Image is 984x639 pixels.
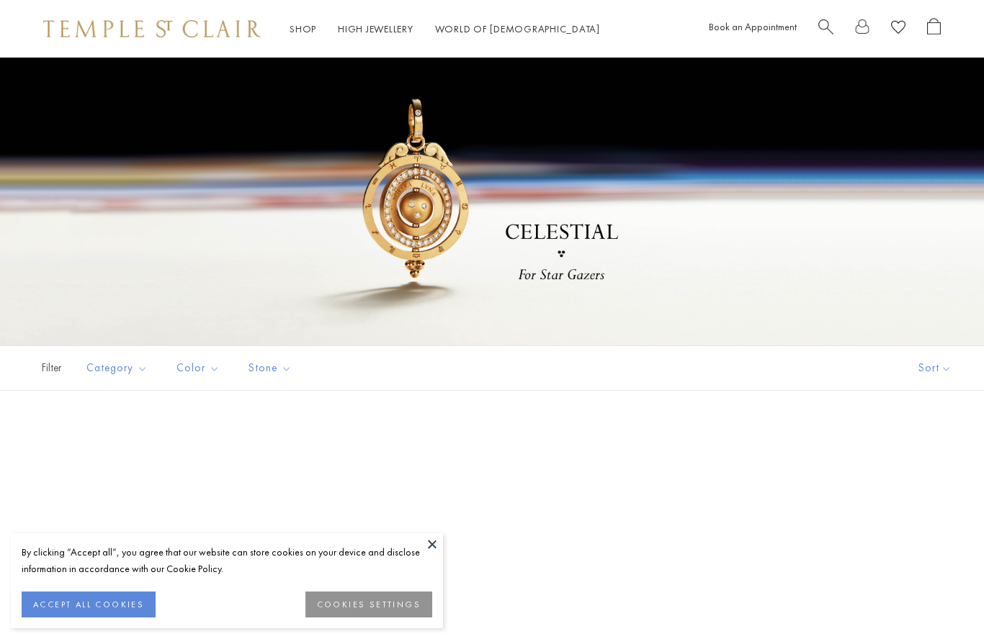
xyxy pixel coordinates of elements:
a: World of [DEMOGRAPHIC_DATA]World of [DEMOGRAPHIC_DATA] [435,22,600,35]
span: Category [79,359,158,377]
button: Show sort by [886,346,984,390]
span: Color [169,359,231,377]
nav: Main navigation [290,20,600,38]
a: Search [818,18,833,40]
button: Stone [238,352,303,384]
iframe: Gorgias live chat messenger [912,571,970,625]
a: View Wishlist [891,18,905,40]
a: High JewelleryHigh Jewellery [338,22,413,35]
a: ShopShop [290,22,316,35]
img: Temple St. Clair [43,20,261,37]
button: COOKIES SETTINGS [305,592,432,617]
span: Stone [241,359,303,377]
div: By clicking “Accept all”, you agree that our website can store cookies on your device and disclos... [22,544,432,577]
a: Open Shopping Bag [927,18,941,40]
button: Category [76,352,158,384]
button: Color [166,352,231,384]
button: ACCEPT ALL COOKIES [22,592,156,617]
a: Book an Appointment [709,20,797,33]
